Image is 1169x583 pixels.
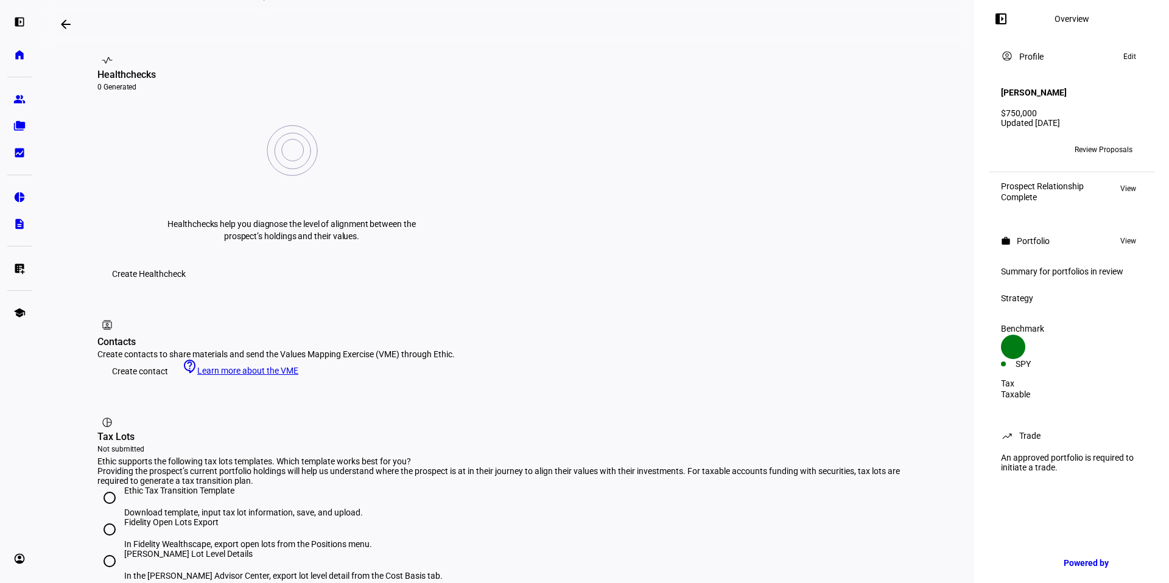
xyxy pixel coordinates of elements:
[13,93,26,105] eth-mat-symbol: group
[1001,430,1013,442] mat-icon: trending_up
[1001,293,1142,303] div: Strategy
[1117,49,1142,64] button: Edit
[97,335,916,349] div: Contacts
[197,366,298,375] span: Learn more about the VME
[1016,359,1072,369] div: SPY
[7,87,32,111] a: group
[1001,192,1084,202] div: Complete
[994,12,1008,26] mat-icon: left_panel_open
[164,218,420,242] p: Healthchecks help you diagnose the level of alignment between the prospect’s holdings and their v...
[1001,379,1142,388] div: Tax
[183,366,298,375] a: Learn more about the VME
[7,212,32,236] a: description
[101,319,113,331] mat-icon: contacts
[58,17,73,32] mat-icon: arrow_backwards
[1001,49,1142,64] eth-panel-overview-card-header: Profile
[1001,234,1142,248] eth-panel-overview-card-header: Portfolio
[1001,428,1142,443] eth-panel-overview-card-header: Trade
[1058,551,1151,574] a: Powered by
[1001,236,1011,246] mat-icon: work
[1001,267,1142,276] div: Summary for portfolios in review
[1001,389,1142,399] div: Taxable
[124,571,443,581] div: In the [PERSON_NAME] Advisor Center, export lot level detail from the Cost Basis tab.
[1055,14,1089,24] div: Overview
[112,359,168,383] span: Create contact
[7,114,32,138] a: folder_copy
[1075,140,1132,159] span: Review Proposals
[124,539,372,549] div: In Fidelity Wealthscape, export open lots from the Positions menu.
[97,349,463,359] div: Create contacts to share materials and send the Values Mapping Exercise (VME) through Ethic.
[13,147,26,159] eth-mat-symbol: bid_landscape
[1001,108,1142,118] div: $750,000
[13,307,26,319] eth-mat-symbol: school
[183,359,197,374] mat-icon: contact_support
[7,185,32,209] a: pie_chart
[13,120,26,132] eth-mat-symbol: folder_copy
[97,262,200,286] button: Create Healthcheck
[97,82,486,92] div: 0 Generated
[101,54,113,66] mat-icon: vital_signs
[1123,49,1136,64] span: Edit
[124,549,443,559] div: [PERSON_NAME] Lot Level Details
[112,262,186,286] span: Create Healthcheck
[1001,50,1013,62] mat-icon: account_circle
[97,68,486,82] div: Healthchecks
[1006,145,1016,154] span: ER
[13,262,26,274] eth-mat-symbol: list_alt_add
[101,416,113,428] mat-icon: pie_chart
[124,486,363,495] div: Ethic Tax Transition Template
[1001,88,1067,97] h4: [PERSON_NAME]
[97,444,916,454] div: Not submitted
[13,49,26,61] eth-mat-symbol: home
[97,456,916,466] div: Ethic supports the following tax lots templates. Which template works best for you?
[13,218,26,230] eth-mat-symbol: description
[13,191,26,203] eth-mat-symbol: pie_chart
[1001,118,1142,128] div: Updated [DATE]
[1001,324,1142,333] div: Benchmark
[994,448,1150,477] div: An approved portfolio is required to initiate a trade.
[97,430,916,444] div: Tax Lots
[1001,181,1084,191] div: Prospect Relationship
[1019,52,1044,61] div: Profile
[7,141,32,165] a: bid_landscape
[1114,234,1142,248] button: View
[97,466,916,486] div: Providing the prospect’s current portfolio holdings will help us understand where the prospect is...
[124,508,363,517] div: Download template, input tax lot information, save, and upload.
[1019,431,1041,441] div: Trade
[13,16,26,28] eth-mat-symbol: left_panel_open
[7,43,32,67] a: home
[97,359,183,383] button: Create contact
[1017,236,1050,246] div: Portfolio
[1065,140,1142,159] button: Review Proposals
[1114,181,1142,196] button: View
[124,517,372,527] div: Fidelity Open Lots Export
[1120,181,1136,196] span: View
[13,553,26,565] eth-mat-symbol: account_circle
[1120,234,1136,248] span: View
